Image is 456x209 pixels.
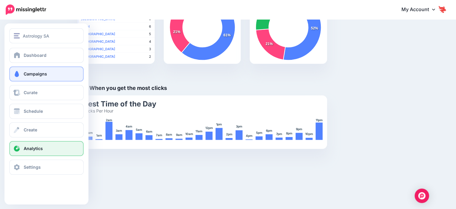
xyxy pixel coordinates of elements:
a: Dashboard [9,48,84,63]
a: Analytics [9,141,84,156]
a: Schedule [9,104,84,119]
span: 4 [149,39,151,44]
span: 2 [149,54,151,59]
span: 5 [149,32,151,36]
text: Best Time of the Day [83,99,156,108]
span: Dashboard [24,53,46,58]
b: [GEOGRAPHIC_DATA] [81,39,115,44]
span: Settings [24,164,41,170]
b: [GEOGRAPHIC_DATA] [81,54,115,59]
text: Clicks Per Hour [83,108,113,113]
b: [GEOGRAPHIC_DATA] [81,47,115,51]
span: Astrology SA [23,32,49,39]
span: 3 [149,47,151,51]
span: Campaigns [24,71,47,76]
button: Astrology SA [9,28,84,43]
span: Create [24,127,37,132]
a: Curate [9,85,84,100]
span: Curate [24,90,37,95]
h4: When you get the most clicks [77,84,167,91]
a: Settings [9,160,84,175]
div: Open Intercom Messenger [415,189,429,203]
b: [GEOGRAPHIC_DATA] [81,17,115,21]
img: Missinglettr [6,5,46,15]
span: Schedule [24,109,43,114]
span: Analytics [24,146,43,151]
img: menu.png [14,33,20,38]
a: Create [9,122,84,137]
span: 6 [149,24,151,29]
a: My Account [395,2,447,17]
a: Campaigns [9,66,84,81]
b: [GEOGRAPHIC_DATA] [81,32,115,36]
